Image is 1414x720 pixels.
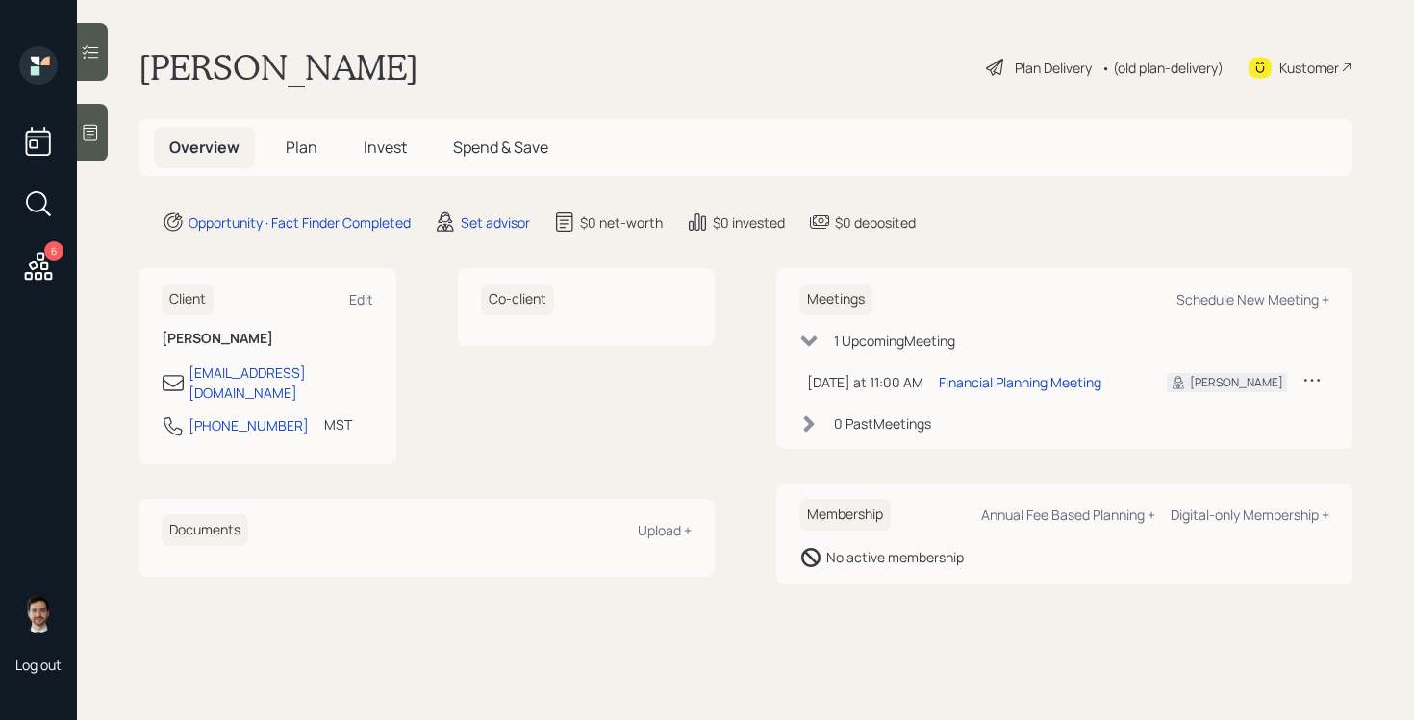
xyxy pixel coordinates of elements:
div: $0 net-worth [580,212,663,233]
div: $0 deposited [835,212,916,233]
div: 0 Past Meeting s [834,413,931,434]
div: 6 [44,241,63,261]
div: Financial Planning Meeting [939,372,1101,392]
div: [PHONE_NUMBER] [189,415,309,435]
div: Upload + [638,521,692,539]
div: [PERSON_NAME] [1190,374,1283,391]
div: Set advisor [461,212,530,233]
span: Spend & Save [453,137,548,158]
div: Kustomer [1279,58,1339,78]
div: Plan Delivery [1015,58,1092,78]
div: No active membership [826,547,964,567]
div: MST [324,414,352,434]
img: jonah-coleman-headshot.png [19,594,58,633]
div: Edit [349,290,373,309]
div: Schedule New Meeting + [1176,290,1329,309]
span: Overview [169,137,240,158]
div: [DATE] at 11:00 AM [807,372,923,392]
div: • (old plan-delivery) [1101,58,1224,78]
div: Opportunity · Fact Finder Completed [189,212,411,233]
h1: [PERSON_NAME] [139,46,418,88]
div: [EMAIL_ADDRESS][DOMAIN_NAME] [189,362,373,403]
h6: Co-client [481,284,554,315]
div: $0 invested [713,212,785,233]
h6: Meetings [799,284,872,315]
div: Digital-only Membership + [1171,506,1329,524]
span: Invest [364,137,407,158]
h6: Client [162,284,214,315]
span: Plan [286,137,317,158]
h6: Documents [162,514,248,546]
div: Log out [15,656,62,674]
div: 1 Upcoming Meeting [834,331,955,351]
h6: Membership [799,499,891,531]
div: Annual Fee Based Planning + [981,506,1155,524]
h6: [PERSON_NAME] [162,331,373,347]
